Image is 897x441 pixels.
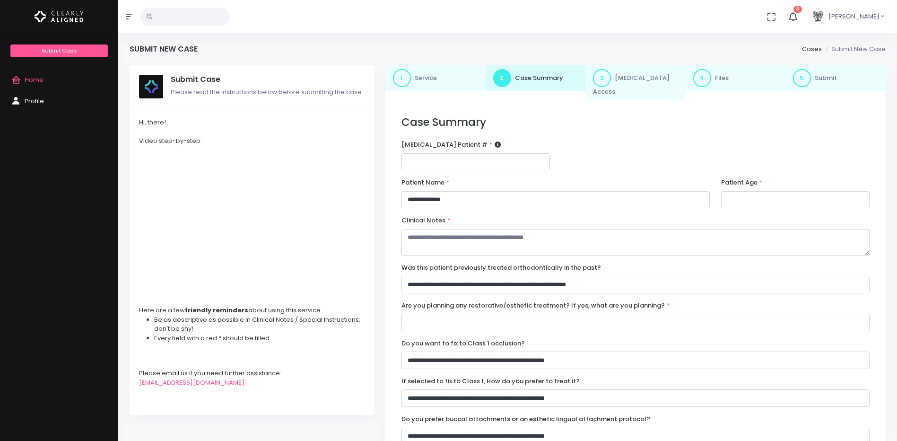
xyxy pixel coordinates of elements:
[401,178,450,187] label: Patient Name
[25,97,44,106] span: Profile
[793,69,811,87] span: 5.
[401,415,650,424] label: Do you prefer buccal attachments or an esthetic lingual attachment protocol?
[393,69,411,87] span: 1.
[139,306,365,315] div: Here are a few about using this service:
[593,69,611,87] span: 3.
[42,47,77,54] span: Submit Case
[486,65,586,91] a: 2.Case Summary
[139,369,365,378] div: Please email us if you need further assistance:
[401,140,501,150] label: [MEDICAL_DATA] Patient #
[828,12,880,21] span: [PERSON_NAME]
[139,378,244,387] a: [EMAIL_ADDRESS][DOMAIN_NAME]
[385,65,486,91] a: 1.Service
[793,6,802,13] span: 3
[493,69,511,87] span: 2.
[693,69,711,87] span: 4.
[154,334,365,343] li: Every field with a red * should be filled.
[401,301,670,310] label: Are you planning any restorative/esthetic treatment? If yes, what are you planning?
[401,263,601,273] label: Was this patient previously treated orthodontically in the past?
[401,216,451,225] label: Clinical Notes
[401,377,580,386] label: If selected to fix to Class 1, How do you prefer to treat it?
[822,44,886,54] li: Submit New Case
[139,118,365,127] div: Hi, there!
[171,88,363,97] span: Please read the instructions below before submitting the case.
[139,136,365,146] div: Video step-by-step:
[721,178,763,187] label: Patient Age
[10,44,107,57] a: Submit Case
[171,75,365,84] h5: Submit Case
[154,315,365,334] li: Be as descriptive as possible in Clinical Notes / Special Instructions: don't be shy!
[130,44,198,53] h4: Submit New Case
[686,65,786,91] a: 4.Files
[401,339,525,348] label: Do you want to fix to Class 1 occlusion?
[35,7,84,26] img: Logo Horizontal
[810,8,827,25] img: Header Avatar
[185,306,248,315] strong: friendly reminders
[401,116,870,129] h3: Case Summary
[785,65,886,91] a: 5.Submit
[802,44,822,53] a: Cases
[585,65,686,100] a: 3.[MEDICAL_DATA] Access
[25,75,44,84] span: Home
